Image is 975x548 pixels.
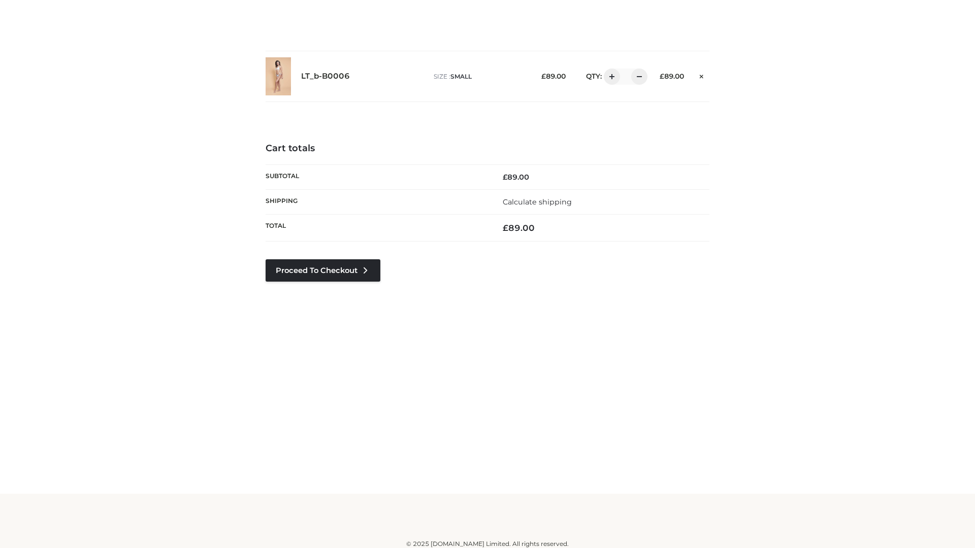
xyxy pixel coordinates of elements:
bdi: 89.00 [503,173,529,182]
th: Total [266,215,487,242]
bdi: 89.00 [660,72,684,80]
span: £ [503,173,507,182]
div: QTY: [576,68,644,85]
p: size : [434,72,526,81]
h4: Cart totals [266,143,709,154]
span: £ [503,223,508,233]
span: £ [541,72,546,80]
bdi: 89.00 [541,72,566,80]
span: £ [660,72,664,80]
th: Shipping [266,189,487,214]
a: Proceed to Checkout [266,259,380,282]
span: SMALL [450,73,472,80]
a: LT_b-B0006 [301,72,350,81]
a: Calculate shipping [503,197,572,207]
bdi: 89.00 [503,223,535,233]
a: Remove this item [694,68,709,82]
th: Subtotal [266,164,487,189]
